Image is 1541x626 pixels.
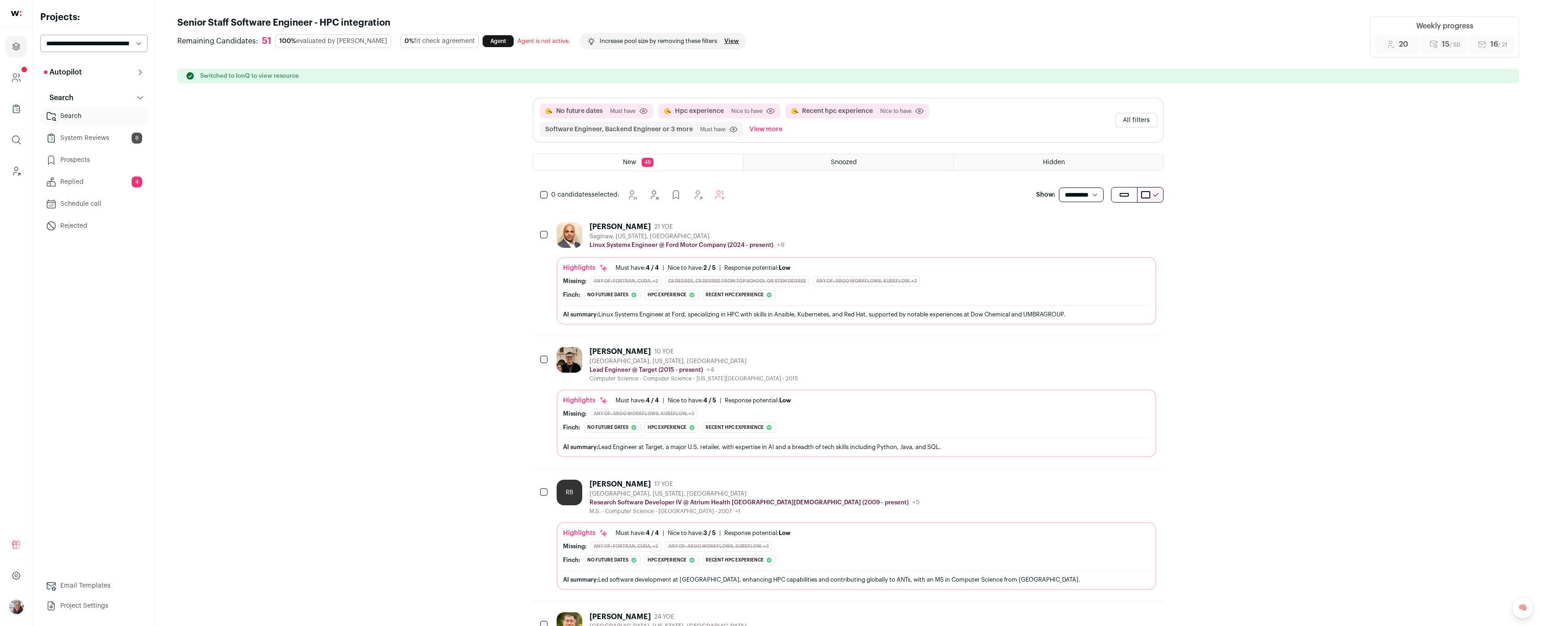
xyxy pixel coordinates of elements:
span: 4 / 4 [646,397,659,403]
span: +8 [777,242,785,248]
button: Hpc experience [675,107,724,116]
button: Add to Autopilot [711,186,729,204]
div: 51 [262,36,271,47]
button: Add to Shortlist [689,186,707,204]
a: [PERSON_NAME] 10 YOE [GEOGRAPHIC_DATA], [US_STATE], [GEOGRAPHIC_DATA] Lead Engineer @ Target (201... [557,347,1156,457]
button: Hide [645,186,663,204]
div: Response potential: [725,397,791,404]
span: 8 [132,133,142,144]
ul: | | [616,530,791,537]
span: / 50 [1450,42,1460,48]
span: AI summary: [563,577,598,583]
a: [PERSON_NAME] 21 YOE Saginaw, [US_STATE], [GEOGRAPHIC_DATA] Linux Systems Engineer @ Ford Motor C... [557,222,1156,325]
span: Low [779,530,791,536]
div: Recent hpc experience [702,555,776,565]
div: Any of: Argo Workflows, Kubeflow, +3 [813,276,920,286]
div: Missing: [563,278,587,285]
span: 3 / 5 [703,530,716,536]
span: 17 YOE [654,481,673,488]
span: 100% [279,38,296,44]
a: Company and ATS Settings [5,67,27,89]
img: 3bc0861b19145ea98e93f08bd89837b7f9769ce283785a34a5c55d05d34f0348.jpg [557,347,582,373]
div: Lead Engineer at Target, a major U.S. retailer, with expertise in AI and a breadth of tech skills... [563,442,1150,452]
span: 4 / 5 [703,397,716,403]
span: 48 [642,158,654,167]
button: No future dates [556,107,603,116]
div: No future dates [584,423,641,433]
p: Switched to IonQ to view resource [200,72,299,80]
span: New [623,159,636,166]
span: +4 [707,367,714,373]
div: Recent hpc experience [702,423,776,433]
a: Email Templates [40,577,148,595]
img: 14022209-medium_jpg [9,599,24,614]
div: Must have: [616,264,659,272]
a: Leads (Backoffice) [5,160,27,182]
div: M.S. - Computer Science - [GEOGRAPHIC_DATA] - 2007 [590,508,919,515]
span: 10 YOE [654,348,674,355]
div: Nice to have: [668,397,716,404]
div: Must have: [616,530,659,537]
button: Add to Prospects [667,186,685,204]
button: All filters [1115,113,1158,128]
button: Recent hpc experience [802,107,873,116]
div: No future dates [584,290,641,300]
span: +5 [912,499,919,506]
button: Open dropdown [9,599,24,614]
span: 4 [132,177,142,187]
span: / 21 [1498,42,1507,48]
span: 20 [1399,39,1408,50]
div: Any of: Fortran, CUDA, +2 [590,541,661,551]
p: Search [44,92,74,103]
a: Project Settings [40,597,148,615]
a: Agent [483,35,514,47]
button: Search [40,89,148,107]
a: Prospects [40,151,148,169]
div: Recent hpc experience [702,290,776,300]
h2: Projects: [40,11,148,24]
span: Snoozed [831,159,857,166]
ul: | | [616,264,791,272]
div: No future dates [584,555,641,565]
span: Hidden [1043,159,1065,166]
div: Response potential: [724,530,791,537]
div: [GEOGRAPHIC_DATA], [US_STATE], [GEOGRAPHIC_DATA] [590,490,919,498]
span: +1 [735,508,740,514]
p: Research Software Developer IV @ Atrium Health [GEOGRAPHIC_DATA][DEMOGRAPHIC_DATA] (2009 - present) [590,499,909,506]
div: Any of: Fortran, CUDA, +2 [590,276,661,286]
span: 0 candidates [551,192,591,198]
div: Nice to have: [668,264,716,272]
span: 21 YOE [654,223,673,230]
div: Nice to have: [668,530,716,537]
span: Nice to have [731,107,763,115]
div: Led software development at [GEOGRAPHIC_DATA], enhancing HPC capabilities and contributing global... [563,575,1150,584]
div: CS degree, CS degree from top school or STEM degree [665,276,809,286]
a: 🧠 [1512,597,1534,619]
div: Any of: Argo Workflows, Kubeflow, +3 [590,409,697,419]
span: 0% [404,38,414,44]
ul: | | [616,397,791,404]
p: Linux Systems Engineer @ Ford Motor Company (2024 - present) [590,241,773,249]
div: [PERSON_NAME] [590,612,651,621]
button: View more [748,122,784,137]
div: Highlights [563,396,608,405]
a: Snoozed [744,154,953,171]
div: Linux Systems Engineer at Ford, specializing in HPC with skills in Ansible, Kubernetes, and Red H... [563,310,1150,319]
div: Highlights [563,529,608,538]
div: [PERSON_NAME] [590,222,651,231]
a: Company Lists [5,98,27,120]
div: Any of: Argo Workflows, Kubeflow, +3 [665,541,772,551]
span: 2 / 5 [703,265,716,271]
div: [PERSON_NAME] [590,347,651,356]
div: Response potential: [724,264,791,272]
p: Increase pool size by removing these filters [600,37,717,45]
span: 24 YOE [654,613,674,621]
span: Must have [700,126,726,133]
div: Computer Science - Computer Science - [US_STATE][GEOGRAPHIC_DATA] - 2015 [590,375,798,382]
button: Snooze [623,186,641,204]
div: fit check agreement [400,34,479,48]
span: Remaining Candidates: [177,36,258,47]
div: Finch: [563,424,580,431]
div: Missing: [563,410,587,417]
div: [PERSON_NAME] [590,480,651,489]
